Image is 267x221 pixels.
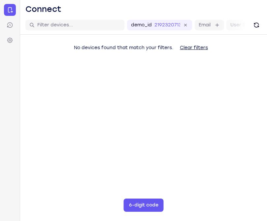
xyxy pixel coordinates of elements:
[124,199,164,212] button: 6-digit code
[251,20,262,30] button: Refresh
[131,22,152,28] label: demo_id
[4,4,16,16] a: Connect
[74,45,173,50] span: No devices found that match your filters.
[37,22,120,28] input: Filter devices...
[4,34,16,46] a: Settings
[4,19,16,31] a: Sessions
[25,4,61,15] h1: Connect
[199,22,211,28] label: Email
[230,22,247,28] label: User ID
[175,41,213,54] button: Clear filters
